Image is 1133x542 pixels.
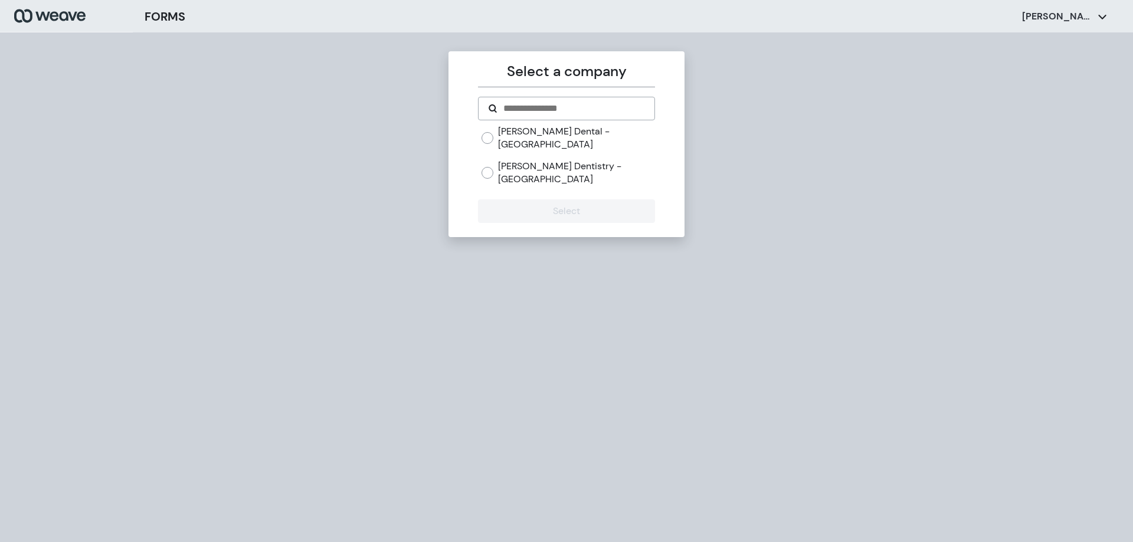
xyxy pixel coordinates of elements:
label: [PERSON_NAME] Dental - [GEOGRAPHIC_DATA] [498,125,654,150]
h3: FORMS [145,8,185,25]
p: Select a company [478,61,654,82]
label: [PERSON_NAME] Dentistry - [GEOGRAPHIC_DATA] [498,160,654,185]
button: Select [478,199,654,223]
input: Search [502,101,644,116]
p: [PERSON_NAME] [1022,10,1093,23]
